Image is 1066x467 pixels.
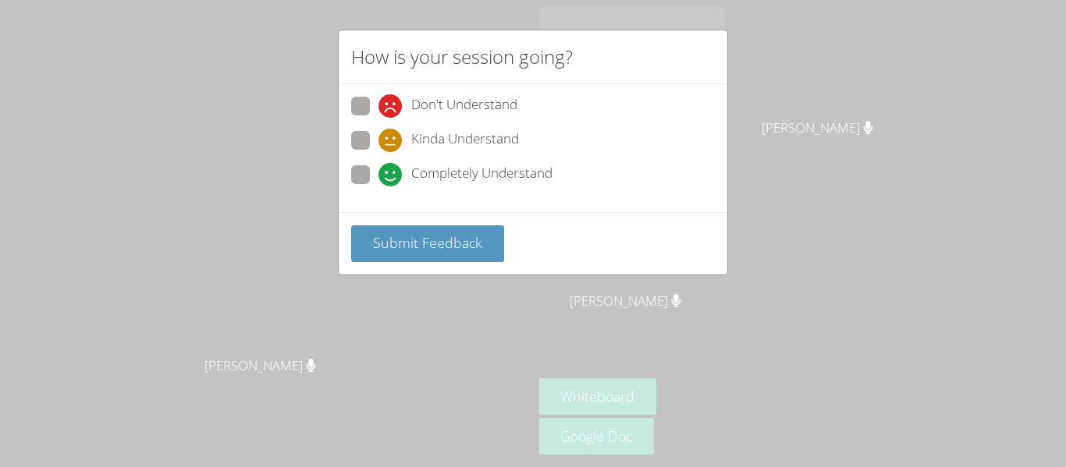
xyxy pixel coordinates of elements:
[411,129,519,152] span: Kinda Understand
[411,163,553,186] span: Completely Understand
[411,94,517,118] span: Don't Understand
[351,225,504,262] button: Submit Feedback
[373,233,482,252] span: Submit Feedback
[351,43,573,71] h2: How is your session going?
